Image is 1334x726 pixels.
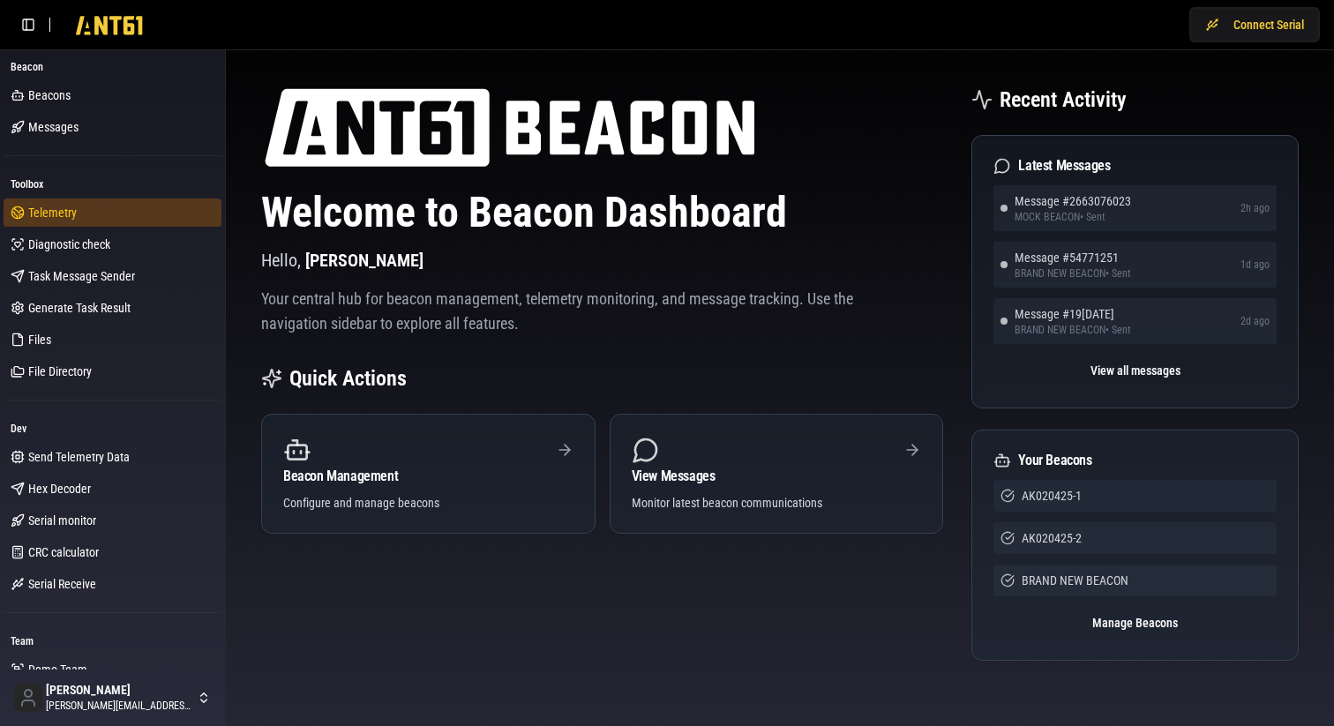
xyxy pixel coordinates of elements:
button: Manage Beacons [993,607,1277,639]
a: Messages [4,113,221,141]
span: 2d ago [1240,314,1270,328]
span: Telemetry [28,204,77,221]
span: 1d ago [1240,258,1270,272]
a: Generate Task Result [4,294,221,322]
a: Telemetry [4,198,221,227]
a: Serial monitor [4,506,221,535]
a: CRC calculator [4,538,221,566]
div: Beacon Management [283,469,573,483]
span: [PERSON_NAME] [305,250,423,271]
p: Your central hub for beacon management, telemetry monitoring, and message tracking. Use the navig... [261,287,854,336]
button: Connect Serial [1189,7,1320,42]
span: Beacons [28,86,71,104]
h1: Welcome to Beacon Dashboard [261,191,943,234]
span: Message # 19[DATE] [1015,305,1131,323]
div: Monitor latest beacon communications [632,494,922,512]
button: [PERSON_NAME][PERSON_NAME][EMAIL_ADDRESS][DOMAIN_NAME] [7,677,218,719]
div: Dev [4,415,221,443]
h2: Quick Actions [289,364,407,393]
p: Hello, [261,248,943,273]
a: Hex Decoder [4,475,221,503]
span: Demo Team [28,661,87,678]
div: View Messages [632,469,922,483]
div: Latest Messages [993,157,1277,175]
span: BRAND NEW BEACON • Sent [1015,323,1131,337]
a: Send Telemetry Data [4,443,221,471]
span: Messages [28,118,79,136]
span: MOCK BEACON • Sent [1015,210,1131,224]
a: Serial Receive [4,570,221,598]
div: Team [4,627,221,655]
span: Message # 2663076023 [1015,192,1131,210]
span: CRC calculator [28,543,99,561]
span: Diagnostic check [28,236,110,253]
a: Diagnostic check [4,230,221,258]
span: BRAND NEW BEACON • Sent [1015,266,1131,281]
span: File Directory [28,363,92,380]
img: ANT61 logo [261,86,758,170]
div: Toolbox [4,170,221,198]
a: File Directory [4,357,221,385]
h2: Recent Activity [1000,86,1127,114]
button: View all messages [993,355,1277,386]
span: [PERSON_NAME] [46,683,193,699]
span: Message # 54771251 [1015,249,1131,266]
span: 2h ago [1240,201,1270,215]
span: Generate Task Result [28,299,131,317]
span: Send Telemetry Data [28,448,130,466]
a: Beacons [4,81,221,109]
span: BRAND NEW BEACON [1022,572,1128,589]
span: AK020425-1 [1022,487,1082,505]
a: Demo Team [4,655,221,684]
span: Files [28,331,51,348]
span: [PERSON_NAME][EMAIL_ADDRESS][DOMAIN_NAME] [46,699,193,713]
span: Hex Decoder [28,480,91,498]
div: Your Beacons [993,452,1277,469]
a: Files [4,326,221,354]
span: Serial Receive [28,575,96,593]
span: AK020425-2 [1022,529,1082,547]
a: Task Message Sender [4,262,221,290]
span: Task Message Sender [28,267,135,285]
div: Configure and manage beacons [283,494,573,512]
span: Serial monitor [28,512,96,529]
div: Beacon [4,53,221,81]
